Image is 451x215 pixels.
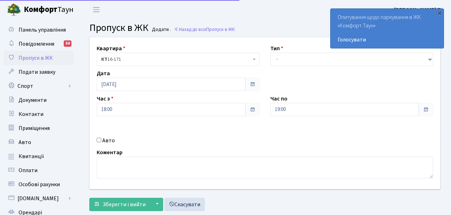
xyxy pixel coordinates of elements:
[4,135,74,149] a: Авто
[24,4,74,16] span: Таун
[19,110,43,118] span: Контакти
[19,124,50,132] span: Приміщення
[436,9,443,17] div: ×
[4,121,74,135] a: Приміщення
[24,4,57,15] b: Комфорт
[19,138,31,146] span: Авто
[88,4,105,15] button: Переключити навігацію
[151,27,171,33] small: Додати .
[174,26,235,33] a: Назад до всіхПропуск в ЖК
[4,93,74,107] a: Документи
[19,181,60,188] span: Особові рахунки
[7,3,21,17] img: logo.png
[89,198,150,211] button: Зберегти і вийти
[4,37,74,51] a: Повідомлення50
[97,69,110,78] label: Дата
[19,152,44,160] span: Квитанції
[19,167,37,174] span: Оплати
[206,26,235,33] span: Пропуск в ЖК
[19,96,47,104] span: Документи
[101,56,251,63] span: <b>КТ</b>&nbsp;&nbsp;&nbsp;&nbsp;16-171
[4,107,74,121] a: Контакти
[19,26,66,34] span: Панель управління
[4,177,74,191] a: Особові рахунки
[331,9,444,48] div: Опитування щодо паркування в ЖК «Комфорт Таун»
[4,79,74,93] a: Спорт
[89,21,148,35] span: Пропуск в ЖК
[19,68,55,76] span: Подати заявку
[4,23,74,37] a: Панель управління
[97,44,125,53] label: Квартира
[4,191,74,206] a: [DOMAIN_NAME]
[338,35,437,44] a: Голосувати
[164,198,205,211] a: Скасувати
[4,149,74,163] a: Квитанції
[19,54,53,62] span: Пропуск в ЖК
[4,163,74,177] a: Оплати
[103,201,146,208] span: Зберегти і вийти
[97,95,113,103] label: Час з
[102,136,115,145] label: Авто
[97,53,260,66] span: <b>КТ</b>&nbsp;&nbsp;&nbsp;&nbsp;16-171
[101,56,107,63] b: КТ
[4,65,74,79] a: Подати заявку
[394,6,443,14] a: [PERSON_NAME] П.
[64,40,71,47] div: 50
[97,148,123,157] label: Коментар
[270,44,283,53] label: Тип
[4,51,74,65] a: Пропуск в ЖК
[19,40,54,48] span: Повідомлення
[270,95,287,103] label: Час по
